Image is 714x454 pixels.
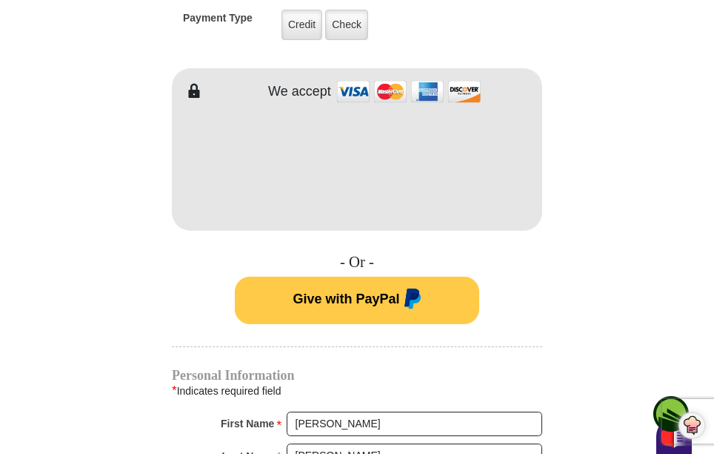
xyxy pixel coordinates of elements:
[268,84,331,100] h4: We accept
[183,12,253,32] h5: Payment Type
[172,381,542,401] div: Indicates required field
[335,76,483,108] img: credit cards accepted
[221,413,274,434] strong: First Name
[172,369,542,381] h4: Personal Information
[281,10,322,40] label: Credit
[293,292,399,306] span: Give with PayPal
[400,289,421,312] img: paypal
[172,253,542,272] h4: - Or -
[235,277,479,324] button: Give with PayPal
[325,10,368,40] label: Check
